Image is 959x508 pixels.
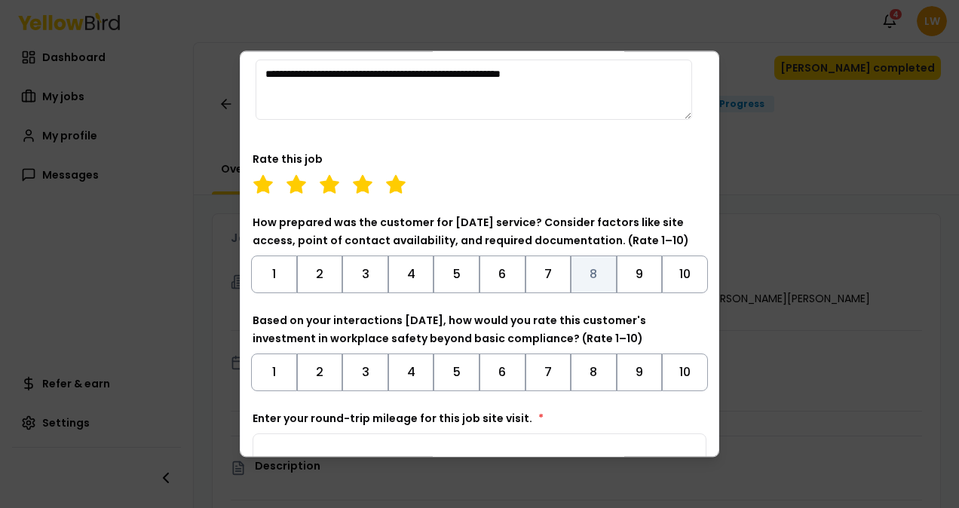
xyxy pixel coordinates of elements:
button: Toggle 2 [297,353,343,391]
button: Toggle 3 [342,256,388,293]
button: Toggle 4 [388,353,434,391]
button: Toggle 9 [617,353,663,391]
button: Toggle 4 [388,256,434,293]
button: Toggle 6 [479,256,525,293]
button: Toggle 6 [479,353,525,391]
button: Toggle 1 [251,353,297,391]
button: Toggle 7 [525,256,571,293]
label: Enter your round-trip mileage for this job site visit. [253,411,544,426]
button: Toggle 10 [662,353,708,391]
button: Toggle 5 [434,256,479,293]
button: Toggle 7 [525,353,571,391]
button: Toggle 10 [662,256,708,293]
button: Toggle 2 [297,256,343,293]
button: Toggle 3 [342,353,388,391]
button: Toggle 8 [571,256,617,293]
button: Toggle 5 [434,353,479,391]
button: Toggle 1 [251,256,297,293]
button: Toggle 9 [617,256,663,293]
label: Based on your interactions [DATE], how would you rate this customer's investment in workplace saf... [253,313,646,346]
label: How prepared was the customer for [DATE] service? Consider factors like site access, point of con... [253,215,689,248]
button: Toggle 8 [571,353,617,391]
label: Rate this job [253,151,323,167]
